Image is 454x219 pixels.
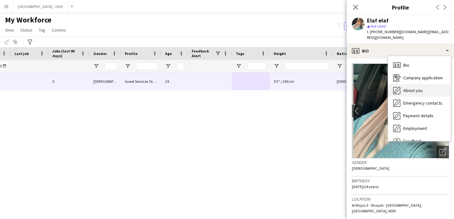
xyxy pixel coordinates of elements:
[367,18,388,23] div: Elaf elaf
[49,26,68,34] a: Comms
[105,62,117,70] input: Gender Filter Input
[403,138,422,144] span: Feedback
[121,73,161,90] div: Guest Services Team
[352,184,379,189] span: [DATE] (24 years)
[93,63,99,69] button: Open Filter Menu
[236,63,242,69] button: Open Filter Menu
[403,100,442,106] span: Emergency contacts
[403,88,422,93] span: About you
[337,51,358,56] span: Nationality
[270,73,333,90] div: 5'3" / 160 cm
[352,166,389,171] span: [DEMOGRAPHIC_DATA]
[403,113,434,119] span: Payment details
[367,29,449,40] span: | [DOMAIN_NAME][EMAIL_ADDRESS][DOMAIN_NAME]
[3,26,16,34] a: View
[125,51,137,56] span: Profile
[347,3,454,11] h3: Profile
[13,0,68,13] button: [GEOGRAPHIC_DATA] - 2025
[192,49,215,58] span: Feedback Alert
[236,51,244,56] span: Tags
[371,24,386,28] span: Not rated
[352,178,449,184] h3: Birthday
[18,26,35,34] a: Status
[177,62,184,70] input: Age Filter Input
[39,27,45,33] span: Tag
[93,51,107,56] span: Gender
[5,15,51,25] span: My Workforce
[347,43,454,58] div: Bio
[15,51,29,56] span: Last job
[26,38,34,46] app-action-btn: Advanced filters
[436,146,449,158] div: Open photos pop-in
[388,122,451,135] div: Employment
[388,135,451,147] div: Feedback
[403,75,443,81] span: Company application
[388,84,451,97] div: About you
[90,73,121,90] div: [DEMOGRAPHIC_DATA]
[403,125,427,131] span: Employment
[337,63,342,69] button: Open Filter Menu
[136,62,158,70] input: Profile Filter Input
[344,22,377,30] button: Everyone10,490
[274,63,279,69] button: Open Filter Menu
[285,62,329,70] input: Height Filter Input
[403,62,409,68] span: Bio
[352,203,422,213] span: Al Majaz 3 - Sharjah - [GEOGRAPHIC_DATA], [GEOGRAPHIC_DATA], 0000
[52,27,66,33] span: Comms
[352,160,449,165] h3: Gender
[165,63,171,69] button: Open Filter Menu
[52,49,78,58] span: Jobs (last 90 days)
[388,71,451,84] div: Company application
[388,109,451,122] div: Payment details
[352,64,449,158] img: Crew avatar or photo
[247,62,266,70] input: Tags Filter Input
[5,27,14,33] span: View
[125,63,131,69] button: Open Filter Menu
[49,73,90,90] div: 0
[274,51,286,56] span: Height
[36,26,48,34] a: Tag
[165,51,172,56] span: Age
[367,29,400,34] span: t. [PHONE_NUMBER]
[352,196,449,202] h3: Location
[20,27,32,33] span: Status
[333,73,396,90] div: [DEMOGRAPHIC_DATA]
[388,59,451,71] div: Bio
[161,73,188,90] div: 24
[388,97,451,109] div: Emergency contacts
